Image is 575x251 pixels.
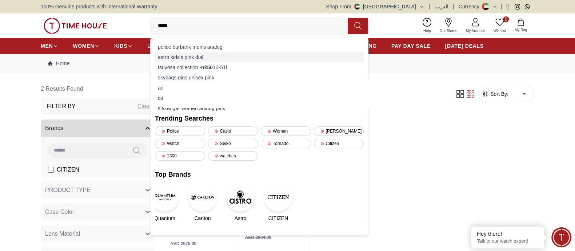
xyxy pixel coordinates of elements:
[155,62,364,72] div: tsuyosa collection - 10-51l
[261,126,311,136] div: Women
[147,42,168,50] span: UNISEX
[435,16,462,35] a: Our Stores
[155,72,364,83] div: skybags gigs unisex pink
[45,124,64,133] span: Brands
[41,80,157,98] h6: 2 Results Found
[45,186,91,195] span: PRODUCT TYPE
[226,183,255,212] img: Astro
[155,52,364,62] div: astro kids's pink dial
[155,93,364,103] div: casio women's digital pink+grey
[155,151,205,161] div: 1300
[445,42,484,50] span: [DATE] DEALS
[201,64,213,70] strong: nk50
[505,4,510,9] a: Facebook
[268,183,288,222] a: CITIZENCITIZEN
[41,225,154,243] button: Lens Material
[326,3,424,10] button: Shop From[GEOGRAPHIC_DATA]
[419,16,435,35] a: Help
[150,183,179,212] img: Quantum
[500,3,502,10] span: |
[41,119,154,137] button: Brands
[208,126,258,136] div: Casio
[491,28,509,34] span: Wishlist
[420,28,434,34] span: Help
[41,54,534,73] nav: Breadcrumb
[314,126,364,136] div: [PERSON_NAME]
[245,234,271,241] div: AED 2804.00
[155,42,364,52] div: police burbank men's analog
[463,28,488,34] span: My Account
[155,113,364,123] h2: Trending Searches
[45,230,80,238] span: Lens Material
[114,42,127,50] span: KIDS
[114,39,133,52] a: KIDS
[73,42,94,50] span: WOMEN
[208,139,258,148] div: Seiko
[515,4,520,9] a: Instagram
[188,183,217,212] img: Carlton
[155,103,364,113] div: slazenger women analog pink
[261,139,311,148] div: Tornado
[354,4,360,9] img: United Arab Emirates
[231,183,250,222] a: AstroAstro
[489,90,508,98] span: Sort By:
[429,3,430,10] span: |
[391,39,431,52] a: PAY DAY SALE
[459,3,482,10] div: Currency
[551,227,571,247] div: Chat Widget
[155,139,205,148] div: Watch
[41,42,53,50] span: MEN
[489,16,510,35] a: 0Wishlist
[73,39,100,52] a: WOMEN
[235,215,247,222] span: Astro
[48,167,54,173] input: CITIZEN
[155,83,364,93] div: armani exchange outerbanks men's
[524,4,530,9] a: Whatsapp
[155,126,205,136] div: Police
[47,102,76,111] h3: Filter By
[41,181,154,199] button: PRODUCT TYPE
[155,183,175,222] a: QuantumQuantum
[477,230,539,238] div: Hey there!
[41,203,154,221] button: Case Color
[154,215,175,222] span: Quantum
[482,90,508,98] button: Sort By:
[44,18,107,34] img: ...
[147,39,173,52] a: UNISEX
[510,17,531,34] button: My Bag
[264,183,293,212] img: CITIZEN
[57,165,79,174] span: CITIZEN
[41,3,157,10] span: 100% Genuine products with International Warranty
[137,102,151,111] div: Clear
[512,27,530,33] span: My Bag
[268,215,288,222] span: CITIZEN
[48,60,69,67] a: Home
[434,3,448,10] button: العربية
[503,16,509,22] span: 0
[391,42,431,50] span: PAY DAY SALE
[445,39,484,52] a: [DATE] DEALS
[45,208,74,216] span: Case Color
[41,39,58,52] a: MEN
[314,139,364,148] div: Citizen
[208,151,258,161] div: watches
[170,240,196,247] div: AED 2575.00
[477,238,539,244] p: Talk to our watch expert!
[194,215,211,222] span: Carlton
[193,183,212,222] a: CarltonCarlton
[437,28,460,34] span: Our Stores
[453,3,454,10] span: |
[155,169,364,180] h2: Top Brands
